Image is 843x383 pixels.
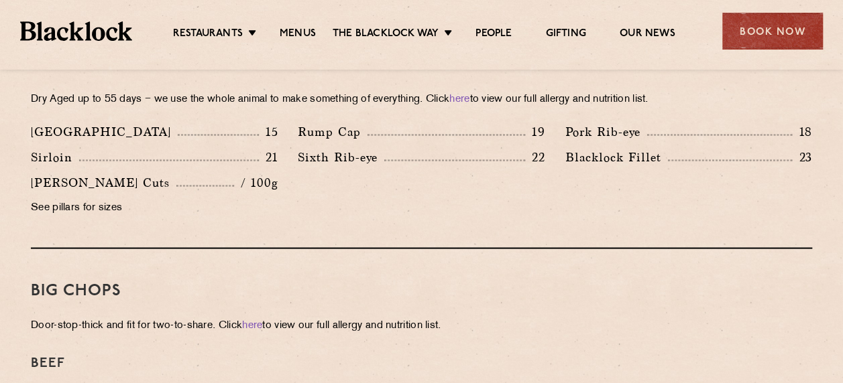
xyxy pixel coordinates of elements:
a: Restaurants [173,27,243,42]
p: 19 [525,123,545,141]
p: 18 [792,123,812,141]
p: Sixth Rib-eye [298,148,384,167]
p: Sirloin [31,148,79,167]
a: Our News [620,27,675,42]
p: 22 [525,149,545,166]
h4: Beef [31,356,812,372]
p: 15 [259,123,278,141]
p: [PERSON_NAME] Cuts [31,173,176,192]
img: BL_Textured_Logo-footer-cropped.svg [20,21,132,40]
p: 23 [792,149,812,166]
div: Book Now [722,13,823,50]
a: The Blacklock Way [333,27,439,42]
p: See pillars for sizes [31,199,278,218]
a: People [475,27,512,42]
h3: Big Chops [31,283,812,300]
p: Dry Aged up to 55 days − we use the whole animal to make something of everything. Click to view o... [31,90,812,109]
a: here [449,94,469,104]
p: Pork Rib-eye [565,123,647,141]
p: 21 [259,149,278,166]
a: Gifting [545,27,585,42]
a: Menus [280,27,316,42]
p: Rump Cap [298,123,368,141]
p: Door-stop-thick and fit for two-to-share. Click to view our full allergy and nutrition list. [31,317,812,335]
p: Blacklock Fillet [565,148,668,167]
a: here [242,321,262,331]
p: [GEOGRAPHIC_DATA] [31,123,178,141]
p: / 100g [234,174,278,191]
